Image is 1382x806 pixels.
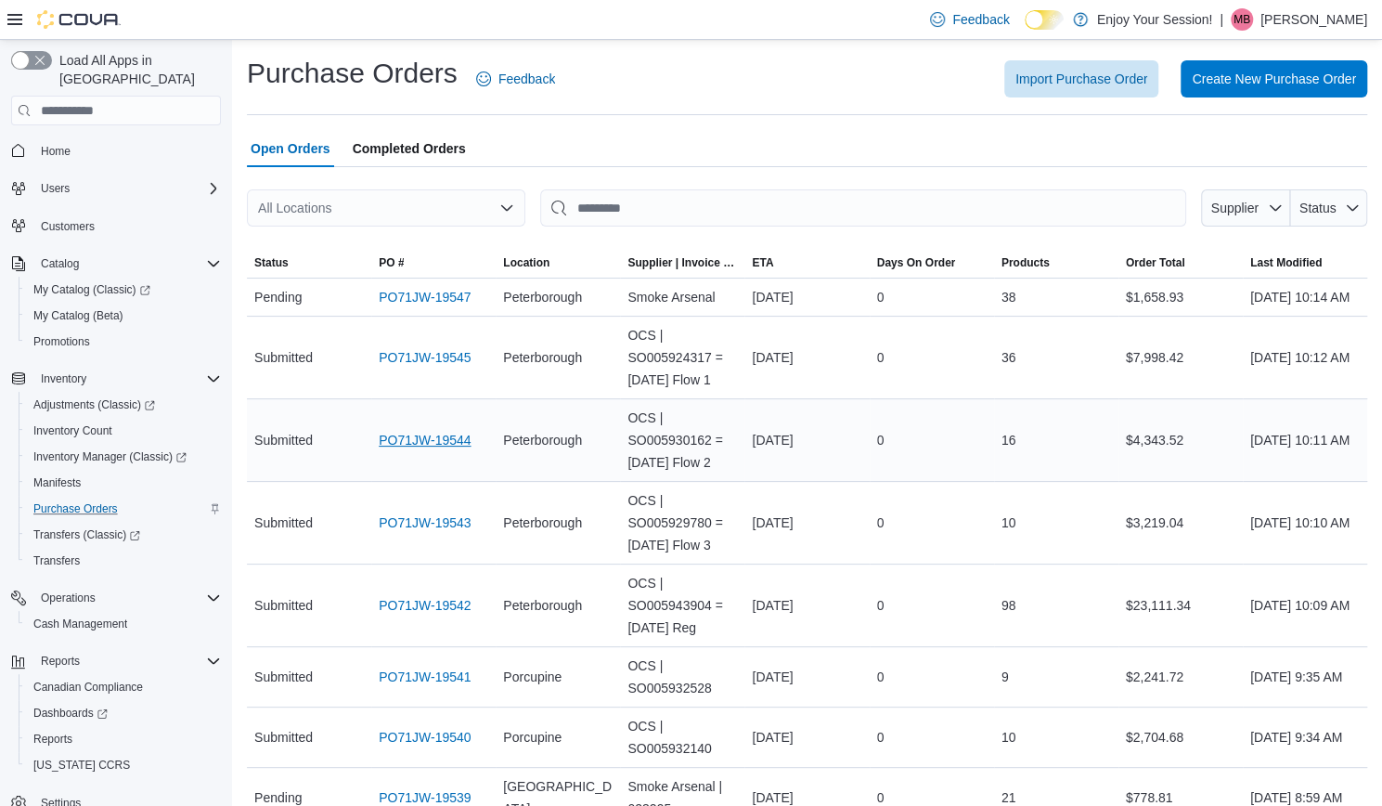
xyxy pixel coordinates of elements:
span: Transfers (Classic) [26,524,221,546]
a: Cash Management [26,613,135,635]
span: Peterborough [503,286,582,308]
span: Peterborough [503,512,582,534]
span: 98 [1001,594,1016,617]
span: Catalog [33,253,221,275]
div: $23,111.34 [1118,587,1243,624]
span: Operations [41,591,96,605]
a: Canadian Compliance [26,676,150,698]
span: Reports [33,732,72,747]
span: Dashboards [33,706,108,721]
button: Promotions [19,329,228,355]
button: Operations [33,587,103,609]
span: 16 [1001,429,1016,451]
span: 0 [877,666,885,688]
button: Last Modified [1243,248,1367,278]
span: Create New Purchase Order [1192,70,1356,88]
span: 0 [877,346,885,369]
span: Supplier | Invoice Number [627,255,737,270]
span: Peterborough [503,346,582,369]
span: Submitted [254,346,313,369]
span: Canadian Compliance [26,676,221,698]
span: Open Orders [251,130,330,167]
div: OCS | SO005929780 = [DATE] Flow 3 [620,482,744,564]
span: Inventory [41,371,86,386]
div: Location [503,255,549,270]
span: Load All Apps in [GEOGRAPHIC_DATA] [52,51,221,88]
span: Inventory Manager (Classic) [26,446,221,468]
span: Supplier [1211,201,1259,215]
div: [DATE] [744,719,869,756]
span: ETA [752,255,773,270]
span: Pending [254,286,302,308]
div: [DATE] 10:10 AM [1243,504,1367,541]
button: Purchase Orders [19,496,228,522]
span: [US_STATE] CCRS [33,758,130,773]
span: Submitted [254,594,313,617]
span: My Catalog (Classic) [33,282,150,297]
span: Operations [33,587,221,609]
button: Status [247,248,371,278]
span: Submitted [254,726,313,748]
button: Import Purchase Order [1004,60,1158,97]
div: $7,998.42 [1118,339,1243,376]
a: PO71JW-19547 [379,286,471,308]
span: Washington CCRS [26,754,221,776]
button: Customers [4,213,228,240]
div: OCS | SO005930162 = [DATE] Flow 2 [620,399,744,481]
input: This is a search bar. After typing your query, hit enter to filter the results lower in the page. [540,189,1186,227]
p: | [1220,8,1223,31]
button: PO # [371,248,496,278]
button: Inventory Count [19,418,228,444]
span: Promotions [26,331,221,353]
span: Cash Management [26,613,221,635]
div: [DATE] [744,339,869,376]
div: [DATE] [744,658,869,695]
div: $2,704.68 [1118,719,1243,756]
a: Adjustments (Classic) [19,392,228,418]
span: Order Total [1126,255,1185,270]
button: Inventory [4,366,228,392]
span: Porcupine [503,726,562,748]
button: ETA [744,248,869,278]
div: [DATE] [744,504,869,541]
button: Open list of options [499,201,514,215]
div: $1,658.93 [1118,279,1243,316]
button: Location [496,248,620,278]
button: Reports [33,650,87,672]
span: 9 [1001,666,1009,688]
span: Dark Mode [1025,30,1026,31]
span: Catalog [41,256,79,271]
div: Matty Buchan [1231,8,1253,31]
span: Completed Orders [353,130,466,167]
span: Feedback [498,70,555,88]
span: Products [1001,255,1050,270]
a: Manifests [26,472,88,494]
span: Canadian Compliance [33,680,143,695]
a: Transfers [26,550,87,572]
button: Home [4,136,228,163]
span: Purchase Orders [33,501,118,516]
span: Peterborough [503,594,582,617]
span: Customers [33,214,221,238]
span: Status [1299,201,1337,215]
span: Submitted [254,429,313,451]
button: Transfers [19,548,228,574]
span: 0 [877,429,885,451]
button: Products [994,248,1118,278]
span: 0 [877,286,885,308]
div: OCS | SO005943904 = [DATE] Reg [620,565,744,646]
a: Inventory Manager (Classic) [26,446,194,468]
button: Supplier [1201,189,1290,227]
span: Status [254,255,289,270]
span: Last Modified [1250,255,1322,270]
a: Customers [33,215,102,238]
span: Adjustments (Classic) [33,397,155,412]
span: Promotions [33,334,90,349]
div: $2,241.72 [1118,658,1243,695]
div: Smoke Arsenal [620,279,744,316]
span: 0 [877,512,885,534]
a: Inventory Manager (Classic) [19,444,228,470]
span: 0 [877,726,885,748]
span: My Catalog (Classic) [26,279,221,301]
div: [DATE] [744,279,869,316]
